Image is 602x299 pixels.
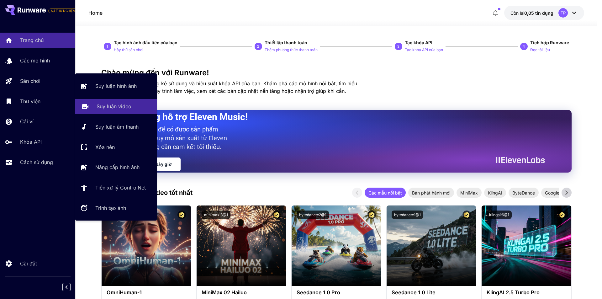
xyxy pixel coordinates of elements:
button: Mẫu được chứng nhận – Được kiểm tra để có hiệu suất tốt nhất và bao gồm giấy phép thương mại. [462,211,471,219]
div: 0,05 đô la [510,10,553,16]
font: Cách sử dụng [20,159,53,165]
font: Nâng cấp hình ảnh [95,164,140,170]
font: Seedance 1.0 Lite [392,289,436,296]
font: TP [561,10,566,15]
font: ByteDance [512,190,535,195]
button: Thu gọn thanh bên [62,283,71,291]
a: Tiền xử lý ControlNet [75,180,157,195]
button: Mẫu được chứng nhận – Được kiểm tra để có hiệu suất tốt nhất và bao gồm giấy phép thương mại. [272,211,281,219]
font: bytedance:1@1 [394,212,421,217]
font: OmniHuman‑1 [107,289,142,296]
font: Trang chủ [20,37,44,43]
button: Mẫu được chứng nhận – Được kiểm tra để có hiệu suất tốt nhất và bao gồm giấy phép thương mại. [177,211,186,219]
font: Suy luận hình ảnh [95,83,137,89]
font: Thêm phương thức thanh toán [265,47,318,52]
font: minimax:3@1 [204,212,228,217]
font: Cách duy nhất để có được sản phẩm âm nhạc đạt quy mô sản xuất từ ​​Eleven Labs mà không cần cam k... [117,125,227,151]
font: Seedance 1.0 Pro [297,289,340,296]
font: Còn lại [510,10,524,16]
font: Google Veo [545,190,568,195]
font: Thư viện [20,98,40,104]
font: klingai:6@1 [489,212,509,217]
font: Khóa API [20,139,42,145]
font: Tiền xử lý ControlNet [95,184,146,191]
a: Suy luận video [75,99,157,114]
img: thay thế [102,206,191,286]
a: Nâng cấp hình ảnh [75,160,157,175]
font: Sân chơi [20,78,40,84]
font: Suy luận âm thanh [95,124,139,130]
font: Hãy thử sân chơi [114,47,143,52]
font: Tích hợp Runware [530,40,569,45]
font: 2 [257,44,259,49]
font: Tạo khóa API của bạn [405,47,443,52]
font: SỰ THỬ NGHIỆM [51,9,76,13]
a: Xóa nền [75,139,157,155]
font: 1 [106,44,108,49]
font: bytedance:2@1 [299,212,326,217]
font: Cái ví [20,118,34,125]
span: Thêm thẻ thanh toán của bạn để sử dụng đầy đủ chức năng của nền tảng. [48,7,78,14]
font: 3 [397,44,399,49]
div: Thu gọn thanh bên [67,281,75,293]
font: MiniMax 02 Hailuo [202,289,247,296]
font: Cài đặt [20,260,37,267]
button: 0,05 đô la [504,6,584,20]
button: Mẫu được chứng nhận – Được kiểm tra để có hiệu suất tốt nhất và bao gồm giấy phép thương mại. [367,211,376,219]
img: thay thế [292,206,381,286]
font: Trình tạo ảnh [95,205,126,211]
img: thay thế [387,206,476,286]
font: Các mẫu nổi bật [368,190,402,195]
font: Các mô hình [20,57,50,64]
font: Xóa nền [95,144,115,150]
font: Bản phát hành mới [412,190,450,195]
font: Suy luận video [97,103,131,109]
font: Thiết lập thanh toán [265,40,307,45]
a: Suy luận hình ảnh [75,78,157,94]
font: Hãy thử ngay bây giờ [126,162,172,167]
img: thay thế [482,206,571,286]
img: thay thế [197,206,286,286]
font: Hiện đang hỗ trợ Eleven Music! [117,111,248,122]
font: Chào mừng đến với Runware! [101,68,209,77]
p: Home [88,9,103,17]
font: 0,05 tín dụng [524,10,553,16]
button: Mẫu được chứng nhận – Được kiểm tra để có hiệu suất tốt nhất và bao gồm giấy phép thương mại. [558,211,566,219]
font: Tạo hình ảnh đầu tiên của bạn [114,40,177,45]
font: KlingAI [488,190,502,195]
nav: vụn bánh mì [88,9,103,17]
font: KlingAI 2.5 Turbo Pro [487,289,540,296]
font: Xem nhanh số liệu thống kê sử dụng và hiệu suất khóa API của bạn. Khám phá các mô hình nổi bật, t... [101,80,357,94]
font: 4 [523,44,525,49]
font: Tạo khóa API [405,40,432,45]
a: Trình tạo ảnh [75,200,157,216]
font: Đọc tài liệu [530,47,550,52]
a: Suy luận âm thanh [75,119,157,135]
font: MiniMax [460,190,478,195]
